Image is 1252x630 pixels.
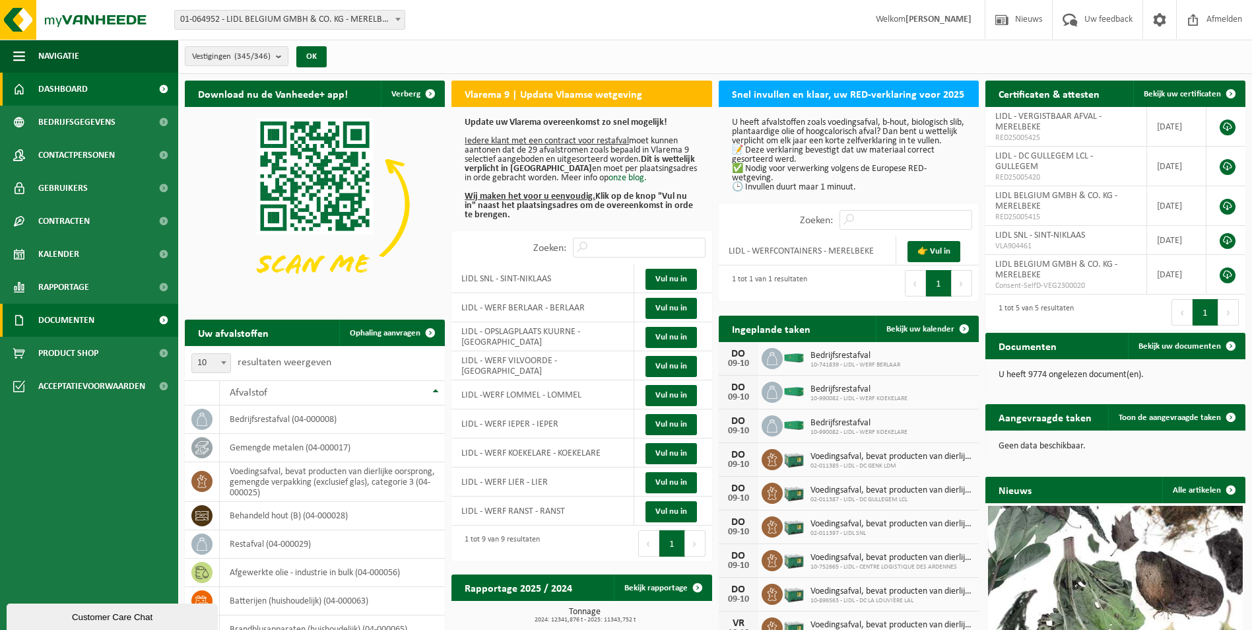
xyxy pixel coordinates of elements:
[725,517,752,528] div: DO
[725,382,752,393] div: DO
[985,404,1105,430] h2: Aangevraagde taken
[451,575,585,600] h2: Rapportage 2025 / 2024
[995,172,1137,183] span: RED25005420
[1147,255,1206,295] td: [DATE]
[645,501,697,522] a: Vul nu in
[719,236,897,265] td: LIDL - WERFCONTAINERS - MERELBEKE
[995,212,1137,223] span: RED25005415
[175,11,405,29] span: 01-064952 - LIDL BELGIUM GMBH & CO. KG - MERELBEKE
[725,595,752,604] div: 09-10
[451,264,634,293] td: LIDL SNL - SINT-NIKLAAS
[220,502,445,530] td: behandeld hout (B) (04-000028)
[905,270,926,297] button: Previous
[907,241,960,262] a: 👉 Vul in
[533,243,566,254] label: Zoeken:
[220,559,445,587] td: afgewerkte olie - industrie in bulk (04-000056)
[1119,413,1221,422] span: Toon de aangevraagde taken
[1147,226,1206,255] td: [DATE]
[999,442,1232,451] p: Geen data beschikbaar.
[810,563,972,571] span: 10-752665 - LIDL - CENTRE LOGISTIQUE DES ARDENNES
[995,191,1117,211] span: LIDL BELGIUM GMBH & CO. KG - MERELBEKE
[220,405,445,434] td: bedrijfsrestafval (04-000008)
[238,357,331,368] label: resultaten weergeven
[725,618,752,629] div: VR
[296,46,327,67] button: OK
[465,155,695,174] b: Dit is wettelijk verplicht in [GEOGRAPHIC_DATA]
[783,385,805,397] img: HK-XC-30-GN-00
[810,429,907,437] span: 10-990082 - LIDL - WERF KOEKELARE
[985,81,1113,106] h2: Certificaten & attesten
[1128,333,1244,359] a: Bekijk uw documenten
[465,118,698,220] p: moet kunnen aantonen dat de 29 afvalstromen zoals bepaald in Vlarema 9 selectief aangeboden en ui...
[220,462,445,502] td: voedingsafval, bevat producten van dierlijke oorsprong, gemengde verpakking (exclusief glas), cat...
[995,260,1117,280] span: LIDL BELGIUM GMBH & CO. KG - MERELBEKE
[38,271,89,304] span: Rapportage
[339,320,444,346] a: Ophaling aanvragen
[220,587,445,615] td: batterijen (huishoudelijk) (04-000063)
[810,530,972,538] span: 02-011397 - LIDL SNL
[725,359,752,368] div: 09-10
[783,582,805,604] img: PB-LB-0680-HPE-GN-01
[725,494,752,503] div: 09-10
[810,418,907,429] span: Bedrijfsrestafval
[783,419,805,431] img: HK-XC-30-GN-00
[725,393,752,402] div: 09-10
[985,477,1045,503] h2: Nieuws
[645,269,697,290] a: Vul nu in
[1108,404,1244,431] a: Toon de aangevraagde taken
[800,215,833,226] label: Zoeken:
[1147,107,1206,147] td: [DATE]
[391,90,420,98] span: Verberg
[810,597,972,605] span: 10-896563 - LIDL - DC LA LOUVIÈRE LAL
[614,575,711,601] a: Bekijk rapportage
[465,192,693,220] b: Klik op de knop "Vul nu in" naast het plaatsingsadres om de overeenkomst in orde te brengen.
[38,205,90,238] span: Contracten
[1218,299,1239,326] button: Next
[886,325,954,333] span: Bekijk uw kalender
[465,118,667,127] b: Update uw Vlarema overeenkomst zo snel mogelijk!
[810,586,972,597] span: Voedingsafval, bevat producten van dierlijke oorsprong, gemengde verpakking (exc...
[465,192,595,201] u: Wij maken het voor u eenvoudig.
[1147,147,1206,186] td: [DATE]
[995,230,1085,240] span: LIDL SNL - SINT-NIKLAAS
[810,452,972,462] span: Voedingsafval, bevat producten van dierlijke oorsprong, gemengde verpakking (exc...
[725,269,807,298] div: 1 tot 1 van 1 resultaten
[38,304,94,337] span: Documenten
[38,40,79,73] span: Navigatie
[451,351,634,380] td: LIDL - WERF VILVOORDE - [GEOGRAPHIC_DATA]
[995,151,1093,172] span: LIDL - DC GULLEGEM LCL - GULLEGEM
[38,139,115,172] span: Contactpersonen
[876,316,977,342] a: Bekijk uw kalender
[381,81,444,107] button: Verberg
[234,52,271,61] count: (345/346)
[645,298,697,319] a: Vul nu in
[451,81,655,106] h2: Vlarema 9 | Update Vlaamse wetgeving
[995,112,1102,132] span: LIDL - VERGISTBAAR AFVAL - MERELBEKE
[995,241,1137,252] span: VLA904461
[638,530,659,557] button: Previous
[230,388,267,398] span: Afvalstof
[810,361,900,369] span: 10-741839 - LIDL - WERF BERLAAR
[926,270,952,297] button: 1
[38,370,145,403] span: Acceptatievoorwaarden
[725,416,752,427] div: DO
[725,561,752,571] div: 09-10
[725,427,752,436] div: 09-10
[725,528,752,537] div: 09-10
[451,293,634,322] td: LIDL - WERF BERLAAR - BERLAAR
[185,320,282,345] h2: Uw afvalstoffen
[38,73,88,106] span: Dashboard
[810,485,972,496] span: Voedingsafval, bevat producten van dierlijke oorsprong, gemengde verpakking (exc...
[191,353,231,373] span: 10
[609,173,647,183] a: onze blog.
[451,409,634,438] td: LIDL - WERF IEPER - IEPER
[810,395,907,403] span: 10-990082 - LIDL - WERF KOEKELARE
[1193,299,1218,326] button: 1
[38,238,79,271] span: Kalender
[999,370,1232,380] p: U heeft 9774 ongelezen document(en).
[185,81,361,106] h2: Download nu de Vanheede+ app!
[725,483,752,494] div: DO
[725,460,752,470] div: 09-10
[810,462,972,470] span: 02-011385 - LIDL - DC GENK LDM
